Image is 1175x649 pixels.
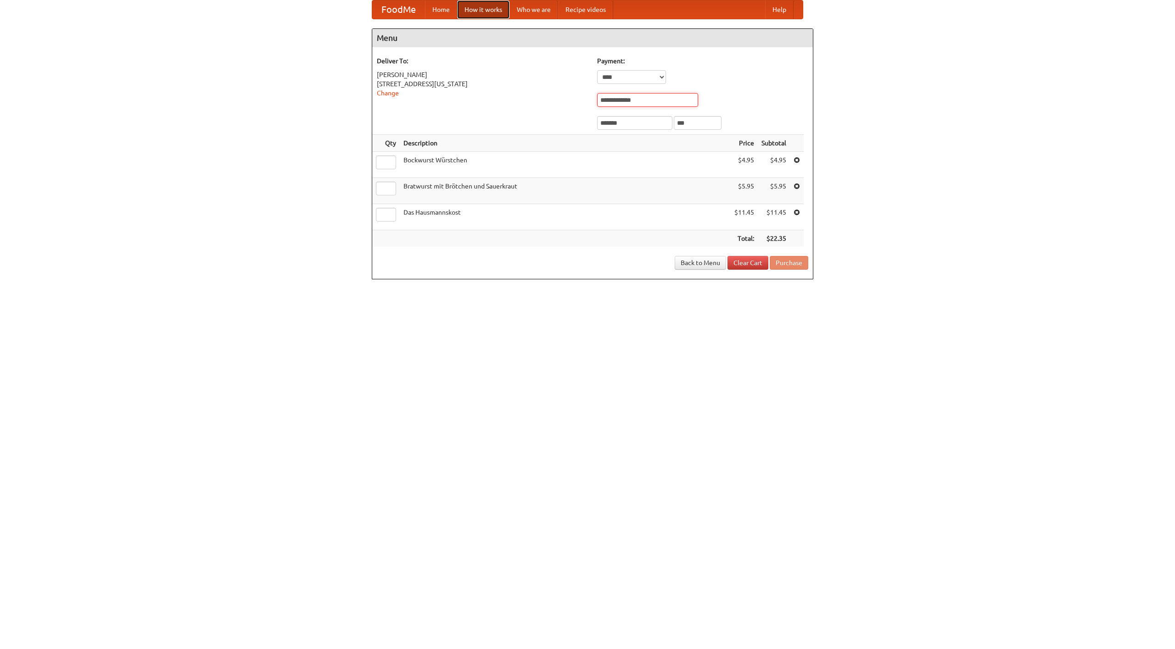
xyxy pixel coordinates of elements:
[377,70,588,79] div: [PERSON_NAME]
[400,135,731,152] th: Description
[400,152,731,178] td: Bockwurst Würstchen
[400,178,731,204] td: Bratwurst mit Brötchen und Sauerkraut
[509,0,558,19] a: Who we are
[758,178,790,204] td: $5.95
[758,230,790,247] th: $22.35
[377,89,399,97] a: Change
[372,0,425,19] a: FoodMe
[372,135,400,152] th: Qty
[731,178,758,204] td: $5.95
[770,256,808,270] button: Purchase
[372,29,813,47] h4: Menu
[731,152,758,178] td: $4.95
[558,0,613,19] a: Recipe videos
[765,0,794,19] a: Help
[457,0,509,19] a: How it works
[377,56,588,66] h5: Deliver To:
[425,0,457,19] a: Home
[675,256,726,270] a: Back to Menu
[758,204,790,230] td: $11.45
[400,204,731,230] td: Das Hausmannskost
[597,56,808,66] h5: Payment:
[731,230,758,247] th: Total:
[377,79,588,89] div: [STREET_ADDRESS][US_STATE]
[758,135,790,152] th: Subtotal
[758,152,790,178] td: $4.95
[727,256,768,270] a: Clear Cart
[731,204,758,230] td: $11.45
[731,135,758,152] th: Price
